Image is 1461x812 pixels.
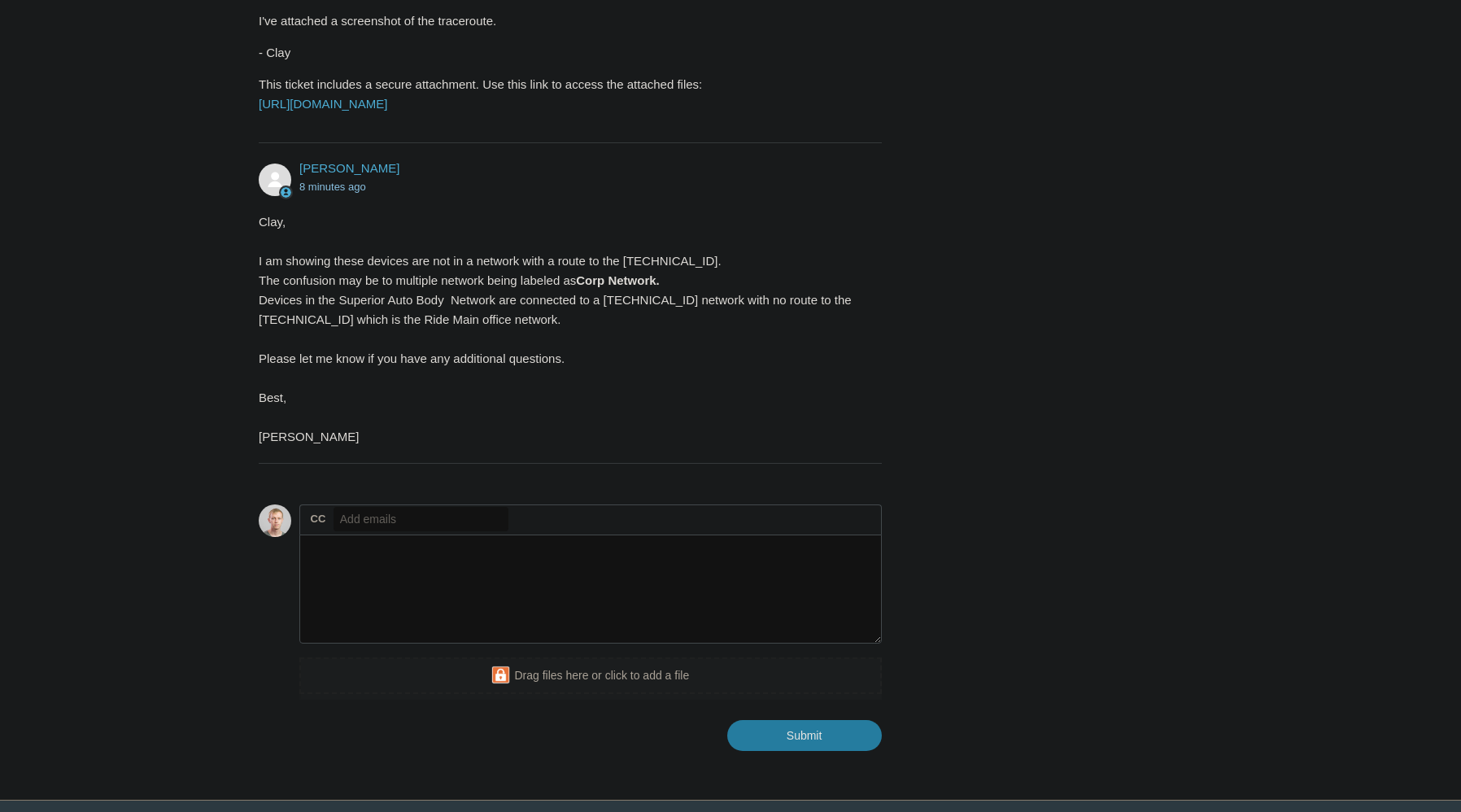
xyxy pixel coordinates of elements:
time: 10/01/2025, 15:58 [299,181,366,193]
label: CC [311,507,326,531]
p: This ticket includes a secure attachment. Use this link to access the attached files: [259,75,866,114]
p: - Clay [259,43,866,63]
strong: Corp Network. [576,273,660,287]
div: Clay, I am showing these devices are not in a network with a route to the [TECHNICAL_ID]. The con... [259,212,866,447]
input: Add emails [334,507,508,531]
a: [PERSON_NAME] [299,161,399,175]
a: [URL][DOMAIN_NAME] [259,97,387,111]
p: I've attached a screenshot of the traceroute. [259,11,866,31]
textarea: Add your reply [299,535,882,644]
input: Submit [727,720,882,751]
span: Kris Haire [299,161,399,175]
